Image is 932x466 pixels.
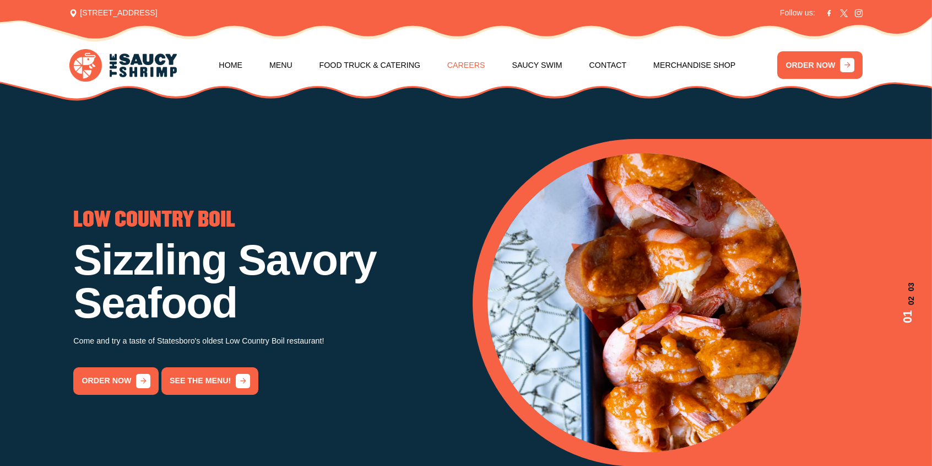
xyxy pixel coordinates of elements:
a: Merchandise Shop [653,44,735,86]
span: Follow us: [780,7,815,19]
a: Contact [589,44,627,86]
img: logo [69,49,177,82]
a: See the menu! [161,367,258,395]
span: 03 [900,282,917,291]
a: ORDER NOW [777,51,863,79]
span: 02 [900,296,917,305]
a: Careers [447,44,485,86]
a: Home [219,44,242,86]
span: [STREET_ADDRESS] [69,7,158,19]
div: 1 / 3 [487,153,917,452]
a: order now [73,367,159,395]
a: Food Truck & Catering [319,44,420,86]
p: Come and try a taste of Statesboro's oldest Low Country Boil restaurant! [73,334,458,348]
a: Menu [269,44,292,86]
div: 3 / 3 [73,211,458,395]
h1: Sizzling Savory Seafood [73,238,458,324]
a: Saucy Swim [512,44,562,86]
span: LOW COUNTRY BOIL [73,211,235,231]
span: 01 [900,310,917,323]
img: Banner Image [487,153,801,452]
